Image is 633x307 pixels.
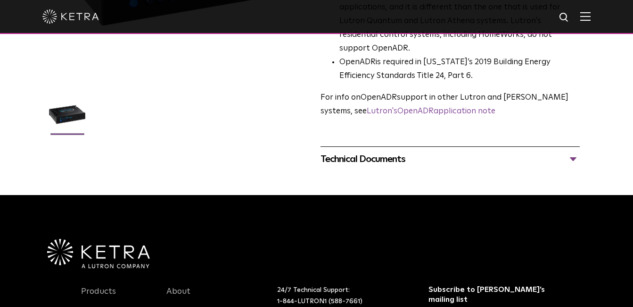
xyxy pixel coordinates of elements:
span: OpenADR [361,94,397,102]
h3: Subscribe to [PERSON_NAME]’s mailing list [428,285,550,305]
a: Lutron'sOpenADRapplication note [367,107,495,115]
img: Hamburger%20Nav.svg [580,12,591,21]
span: is required in [US_STATE]’s 2019 Building Energy Efficiency Standards Title 24, Part 6. [339,58,551,80]
div: Technical Documents [321,152,580,167]
img: search icon [559,12,570,24]
img: OpenADRbig [49,96,85,140]
span: OpenADR [397,107,434,115]
img: Ketra-aLutronCo_White_RGB [47,239,150,268]
span: OpenADR [339,58,376,66]
a: 1-844-LUTRON1 (588-7661) [277,298,362,305]
img: ketra-logo-2019-white [42,9,99,24]
span: For info on support in other Lutron and [PERSON_NAME] systems, see [321,94,568,115]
